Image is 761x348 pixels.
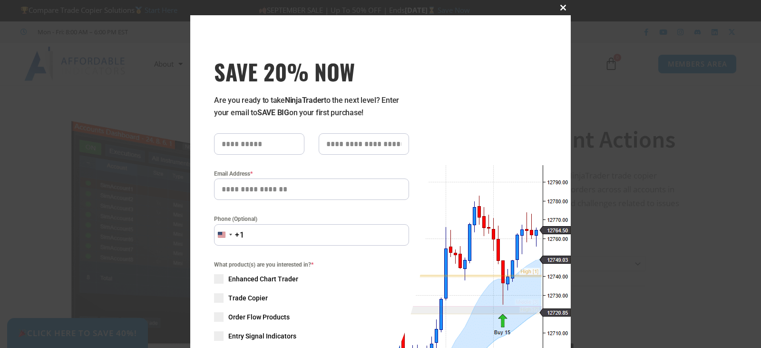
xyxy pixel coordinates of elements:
span: Order Flow Products [228,312,290,322]
strong: NinjaTrader [285,96,324,105]
div: +1 [235,229,244,241]
label: Trade Copier [214,293,409,303]
button: Selected country [214,224,244,246]
h3: SAVE 20% NOW [214,58,409,85]
label: Entry Signal Indicators [214,331,409,341]
label: Enhanced Chart Trader [214,274,409,284]
label: Phone (Optional) [214,214,409,224]
span: Enhanced Chart Trader [228,274,298,284]
label: Order Flow Products [214,312,409,322]
p: Are you ready to take to the next level? Enter your email to on your first purchase! [214,94,409,119]
span: Entry Signal Indicators [228,331,296,341]
strong: SAVE BIG [257,108,289,117]
span: Trade Copier [228,293,268,303]
label: Email Address [214,169,409,179]
span: What product(s) are you interested in? [214,260,409,269]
